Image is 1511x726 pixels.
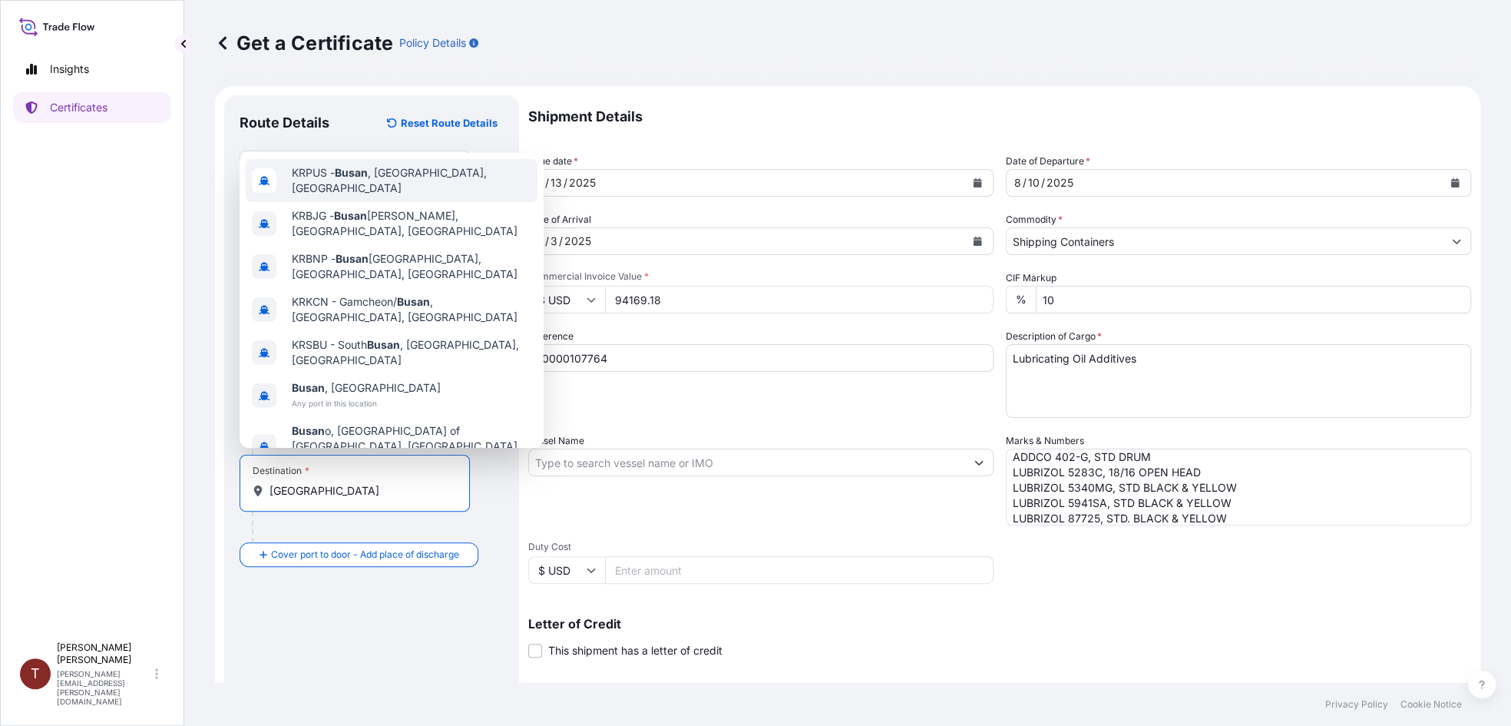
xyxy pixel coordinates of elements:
[271,547,459,562] span: Cover port to door - Add place of discharge
[605,286,994,313] input: Enter amount
[563,232,593,250] div: year,
[240,114,329,132] p: Route Details
[57,669,152,706] p: [PERSON_NAME][EMAIL_ADDRESS][PERSON_NAME][DOMAIN_NAME]
[1041,174,1045,192] div: /
[336,252,369,265] b: Busan
[292,165,532,196] span: KRPUS - , [GEOGRAPHIC_DATA], [GEOGRAPHIC_DATA]
[1400,698,1462,711] p: Cookie Notice
[965,449,993,476] button: Show suggestions
[57,641,152,666] p: [PERSON_NAME] [PERSON_NAME]
[545,174,549,192] div: /
[367,338,400,351] b: Busan
[529,449,965,476] input: Type to search vessel name or IMO
[31,666,40,681] span: T
[548,643,722,658] span: This shipment has a letter of credit
[528,433,584,449] label: Vessel Name
[528,618,1471,630] p: Letter of Credit
[1006,270,1056,286] label: CIF Markup
[605,556,994,584] input: Enter amount
[1007,227,1443,255] input: Type to search commodity
[335,166,368,179] b: Busan
[292,337,532,368] span: KRSBU - South , [GEOGRAPHIC_DATA], [GEOGRAPHIC_DATA]
[334,209,367,222] b: Busan
[292,251,532,282] span: KRBNP - [GEOGRAPHIC_DATA], [GEOGRAPHIC_DATA], [GEOGRAPHIC_DATA]
[567,174,597,192] div: year,
[564,174,567,192] div: /
[528,212,591,227] span: Date of Arrival
[545,232,549,250] div: /
[1013,174,1023,192] div: month,
[292,294,532,325] span: KRKCN - Gamcheon/ , [GEOGRAPHIC_DATA], [GEOGRAPHIC_DATA]
[253,465,309,477] div: Destination
[50,61,89,77] p: Insights
[1325,698,1388,711] p: Privacy Policy
[399,35,466,51] p: Policy Details
[1006,286,1036,313] div: %
[1023,174,1027,192] div: /
[240,153,544,448] div: Show suggestions
[215,31,393,55] p: Get a Certificate
[1027,174,1041,192] div: day,
[528,541,994,553] span: Duty Cost
[401,115,498,131] p: Reset Route Details
[965,229,990,254] button: Calendar
[528,95,1471,138] p: Shipment Details
[1045,174,1075,192] div: year,
[1036,286,1471,313] input: Enter percentage between 0 and 24%
[559,232,563,250] div: /
[292,423,532,454] span: o, [GEOGRAPHIC_DATA] of [GEOGRAPHIC_DATA], [GEOGRAPHIC_DATA]
[292,380,441,396] span: , [GEOGRAPHIC_DATA]
[528,270,994,283] span: Commercial Invoice Value
[549,232,559,250] div: day,
[1443,227,1470,255] button: Show suggestions
[528,344,994,372] input: Enter booking reference
[1006,154,1090,169] span: Date of Departure
[292,396,441,411] span: Any port in this location
[397,295,430,308] b: Busan
[292,208,532,239] span: KRBJG - [PERSON_NAME], [GEOGRAPHIC_DATA], [GEOGRAPHIC_DATA]
[292,424,325,437] b: Busan
[269,483,451,499] input: Destination
[528,329,574,344] label: Reference
[50,100,107,115] p: Certificates
[528,154,578,169] span: Issue date
[965,171,990,195] button: Calendar
[1443,171,1467,195] button: Calendar
[292,381,325,394] b: Busan
[1006,329,1102,344] label: Description of Cargo
[1006,433,1084,449] label: Marks & Numbers
[549,174,564,192] div: day,
[1006,212,1063,227] label: Commodity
